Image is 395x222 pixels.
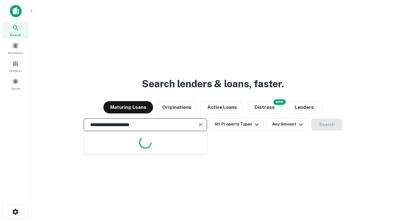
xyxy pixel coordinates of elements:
button: All Property Types [210,118,263,131]
button: Maturing Loans [103,101,153,113]
a: Contacts [2,58,29,74]
h3: Search lenders & loans, faster. [142,76,284,91]
button: Search distressed loans with lien and other non-mortgage details. [246,101,283,113]
button: Lenders [286,101,323,113]
a: Saved [2,76,29,92]
div: NEW [273,99,286,105]
span: Search [10,32,21,37]
button: Any Amount [266,118,309,131]
button: Originations [156,101,198,113]
span: Contacts [9,68,22,73]
a: Borrowers [2,40,29,56]
a: Search [2,22,29,39]
button: Clear [196,120,205,129]
span: Borrowers [8,50,23,55]
button: Active Loans [201,101,244,113]
iframe: Chat Widget [364,173,395,202]
img: capitalize-icon.png [10,5,22,17]
span: Saved [11,86,20,91]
